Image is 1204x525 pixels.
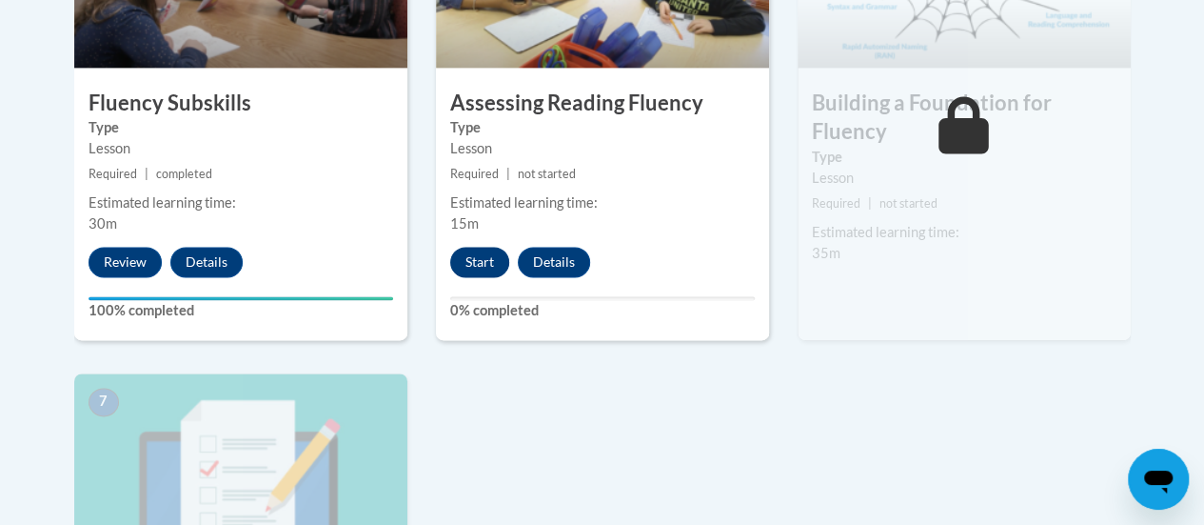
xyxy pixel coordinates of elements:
[518,167,576,181] span: not started
[812,222,1116,243] div: Estimated learning time:
[812,147,1116,168] label: Type
[436,89,769,118] h3: Assessing Reading Fluency
[812,168,1116,189] div: Lesson
[89,300,393,321] label: 100% completed
[868,196,872,211] span: |
[89,138,393,159] div: Lesson
[450,300,755,321] label: 0% completed
[145,167,148,181] span: |
[74,89,407,118] h3: Fluency Subskills
[89,388,119,416] span: 7
[170,247,243,277] button: Details
[506,167,510,181] span: |
[89,215,117,232] span: 30m
[450,247,509,277] button: Start
[89,167,137,181] span: Required
[798,89,1131,148] h3: Building a Foundation for Fluency
[450,215,479,232] span: 15m
[812,196,860,211] span: Required
[450,192,755,213] div: Estimated learning time:
[89,192,393,213] div: Estimated learning time:
[156,167,212,181] span: completed
[89,117,393,138] label: Type
[812,245,840,261] span: 35m
[450,117,755,138] label: Type
[518,247,590,277] button: Details
[89,247,162,277] button: Review
[879,196,938,211] span: not started
[450,138,755,159] div: Lesson
[450,167,499,181] span: Required
[1128,449,1189,510] iframe: Button to launch messaging window
[89,296,393,300] div: Your progress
